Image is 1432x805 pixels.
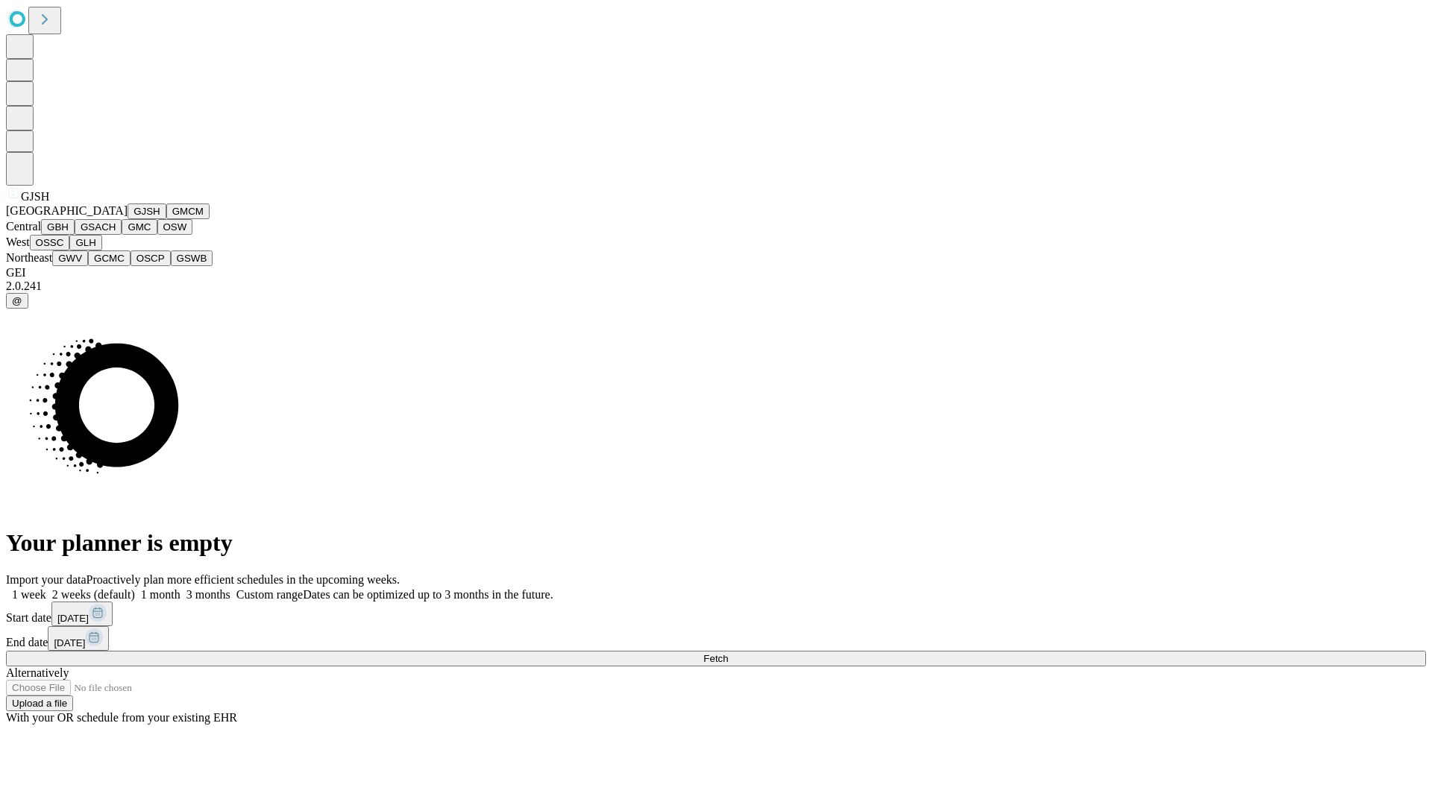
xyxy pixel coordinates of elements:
[48,626,109,651] button: [DATE]
[171,250,213,266] button: GSWB
[6,204,128,217] span: [GEOGRAPHIC_DATA]
[6,236,30,248] span: West
[75,219,122,235] button: GSACH
[128,203,166,219] button: GJSH
[6,573,87,586] span: Import your data
[12,295,22,306] span: @
[87,573,400,586] span: Proactively plan more efficient schedules in the upcoming weeks.
[166,203,210,219] button: GMCM
[6,626,1426,651] div: End date
[88,250,131,266] button: GCMC
[6,251,52,264] span: Northeast
[54,637,85,648] span: [DATE]
[57,613,89,624] span: [DATE]
[122,219,157,235] button: GMC
[6,266,1426,280] div: GEI
[157,219,193,235] button: OSW
[30,235,70,250] button: OSSC
[6,666,69,679] span: Alternatively
[6,220,41,233] span: Central
[52,588,135,601] span: 2 weeks (default)
[6,293,28,309] button: @
[6,711,237,724] span: With your OR schedule from your existing EHR
[131,250,171,266] button: OSCP
[6,529,1426,557] h1: Your planner is empty
[703,653,728,664] span: Fetch
[186,588,230,601] span: 3 months
[12,588,46,601] span: 1 week
[52,250,88,266] button: GWV
[41,219,75,235] button: GBH
[21,190,49,203] span: GJSH
[69,235,101,250] button: GLH
[6,695,73,711] button: Upload a file
[141,588,180,601] span: 1 month
[303,588,553,601] span: Dates can be optimized up to 3 months in the future.
[236,588,303,601] span: Custom range
[6,602,1426,626] div: Start date
[6,651,1426,666] button: Fetch
[6,280,1426,293] div: 2.0.241
[51,602,113,626] button: [DATE]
